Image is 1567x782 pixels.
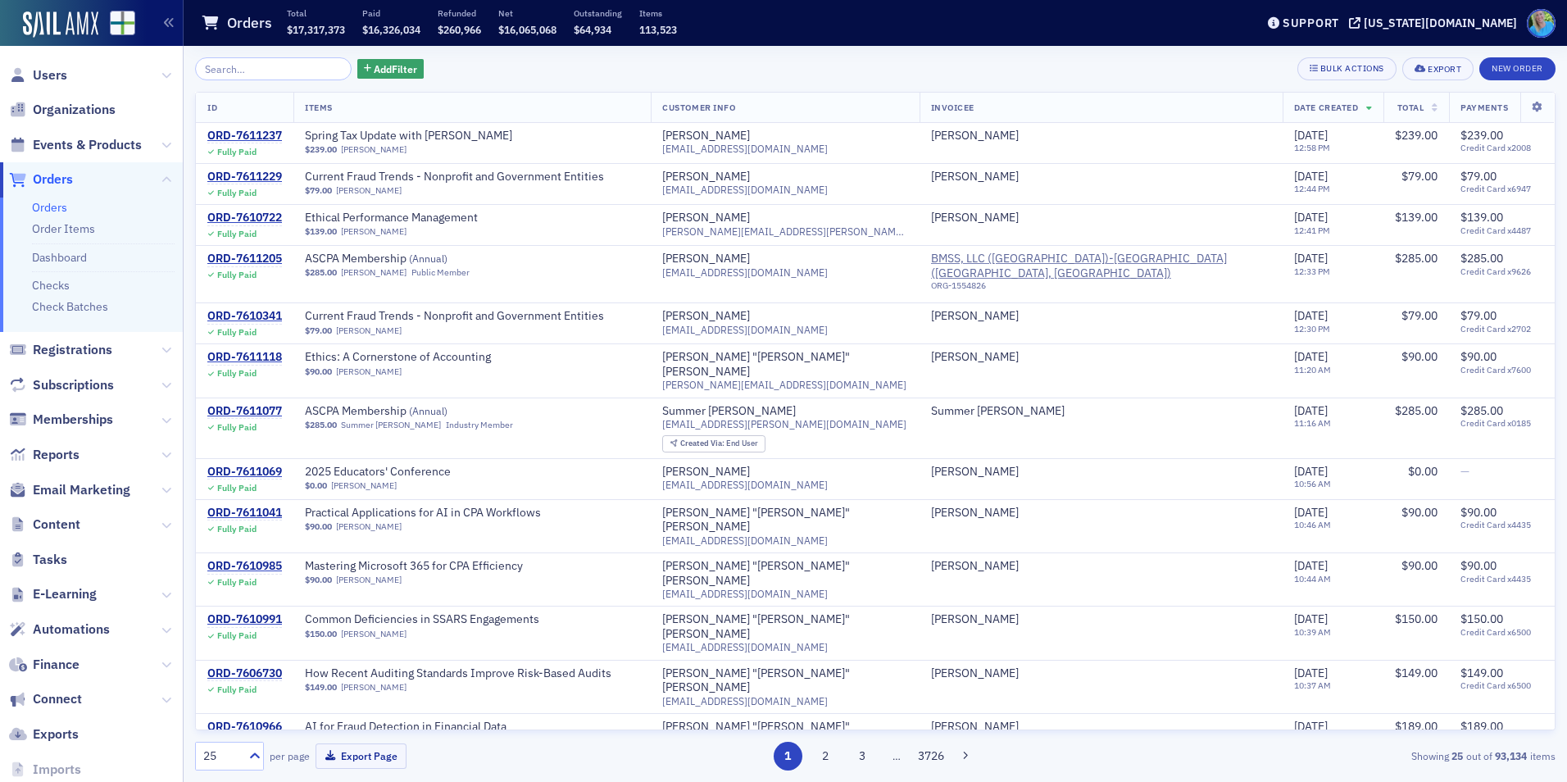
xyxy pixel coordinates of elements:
a: [PERSON_NAME] [336,185,402,196]
span: 2025 Educators' Conference [305,465,511,480]
a: ORD-7611118 [207,350,282,365]
a: Order Items [32,221,95,236]
div: Export [1428,65,1461,74]
span: $90.00 [1460,505,1497,520]
a: [PERSON_NAME] "[PERSON_NAME]" [PERSON_NAME] [662,506,907,534]
span: Subscriptions [33,376,114,394]
span: Credit Card x6947 [1460,184,1543,194]
span: Jim Himmelwright [931,506,1271,521]
div: Public Member [411,267,470,278]
a: Tasks [9,551,67,569]
a: Orders [9,170,73,189]
span: $90.00 [1401,505,1438,520]
div: Fully Paid [217,270,257,280]
a: ORD-7611237 [207,129,282,143]
div: [PERSON_NAME] [931,559,1019,574]
span: Credit Card x9626 [1460,266,1543,277]
a: Subscriptions [9,376,114,394]
span: $239.00 [305,144,337,155]
span: Tasks [33,551,67,569]
a: [PERSON_NAME] [662,465,750,480]
a: ORD-7610991 [207,612,282,627]
span: $285.00 [305,420,337,430]
time: 10:39 AM [1294,626,1331,638]
span: Items [305,102,333,113]
button: 3726 [917,742,946,771]
a: E-Learning [9,585,97,603]
span: [DATE] [1294,464,1328,479]
time: 11:16 AM [1294,417,1331,429]
span: $79.00 [1401,169,1438,184]
div: [PERSON_NAME] [931,506,1019,521]
span: $16,065,068 [498,23,556,36]
div: Support [1283,16,1339,30]
div: [PERSON_NAME] [662,309,750,324]
a: [PERSON_NAME] [331,480,397,491]
span: Credit Card x4435 [1460,520,1543,530]
span: $90.00 [305,366,332,377]
span: [DATE] [1294,210,1328,225]
span: $0.00 [1408,464,1438,479]
span: $79.00 [1401,308,1438,323]
time: 11:20 AM [1294,364,1331,375]
span: Terri McCullers [931,465,1271,480]
span: ( Annual ) [409,252,447,265]
a: Organizations [9,101,116,119]
span: $90.00 [1460,349,1497,364]
span: Payments [1460,102,1508,113]
span: Ethics: A Cornerstone of Accounting [305,350,511,365]
time: 12:41 PM [1294,225,1330,236]
span: Orders [33,170,73,189]
div: Fully Paid [217,188,257,198]
div: [PERSON_NAME] [931,170,1019,184]
a: ASCPA Membership (Annual) [305,404,511,419]
div: ORD-7610966 [207,720,282,734]
span: $285.00 [1460,403,1503,418]
a: [PERSON_NAME] "[PERSON_NAME]" [PERSON_NAME] [662,559,907,588]
div: Bulk Actions [1320,64,1384,73]
a: ORD-7610722 [207,211,282,225]
div: ORD-7611041 [207,506,282,521]
div: ORD-7611077 [207,404,282,419]
a: Practical Applications for AI in CPA Workflows [305,506,541,521]
span: How Recent Auditing Standards Improve Risk-Based Audits [305,666,611,681]
span: Users [33,66,67,84]
button: New Order [1479,57,1556,80]
div: [PERSON_NAME] [931,211,1019,225]
span: [EMAIL_ADDRESS][PERSON_NAME][DOMAIN_NAME] [662,418,906,430]
span: [EMAIL_ADDRESS][DOMAIN_NAME] [662,184,828,196]
time: 12:58 PM [1294,142,1330,153]
span: Frank Snyder [931,211,1271,225]
div: Summer [PERSON_NAME] [931,404,1065,419]
span: Mastering Microsoft 365 for CPA Efficiency [305,559,523,574]
div: End User [680,439,758,448]
a: [PERSON_NAME] [931,129,1019,143]
a: ORD-7606730 [207,666,282,681]
a: Current Fraud Trends - Nonprofit and Government Entities [305,309,604,324]
img: SailAMX [110,11,135,36]
a: [PERSON_NAME] [336,325,402,336]
span: ASCPA Membership [305,252,511,266]
a: Exports [9,725,79,743]
span: Bert Crenshaw [931,612,1271,627]
div: [PERSON_NAME] "[PERSON_NAME]" [PERSON_NAME] [662,612,907,641]
span: Created Via : [680,438,726,448]
a: [PERSON_NAME] [931,720,1019,734]
div: Fully Paid [217,577,257,588]
a: Automations [9,621,110,639]
span: $90.00 [305,521,332,532]
span: Exports [33,725,79,743]
a: Registrations [9,341,112,359]
time: 12:44 PM [1294,183,1330,194]
span: $285.00 [1395,403,1438,418]
a: ORD-7611229 [207,170,282,184]
span: Registrations [33,341,112,359]
a: [PERSON_NAME] [931,666,1019,681]
div: [PERSON_NAME] [662,129,750,143]
div: ORD-7611069 [207,465,282,480]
